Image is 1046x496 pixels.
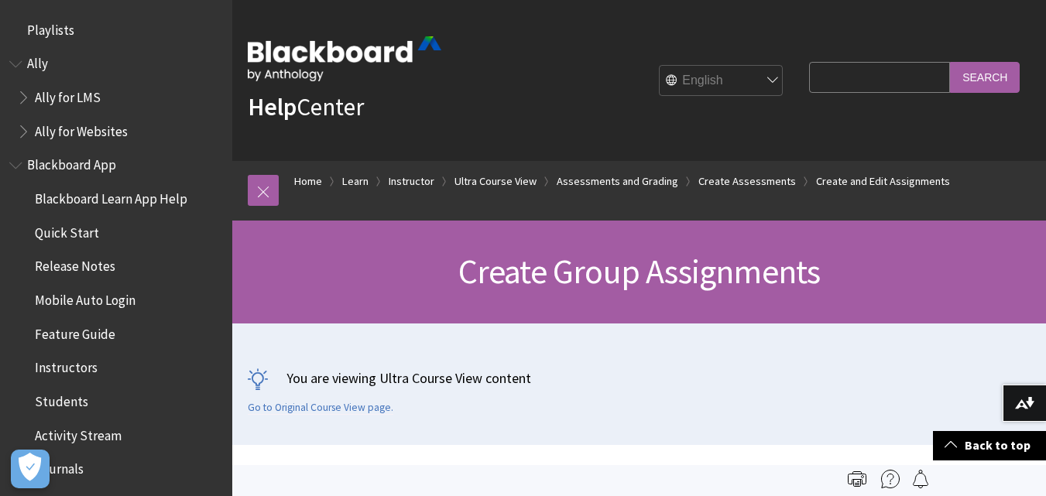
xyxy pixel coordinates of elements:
[248,91,364,122] a: HelpCenter
[11,450,50,488] button: Abrir preferencias
[933,431,1046,460] a: Back to top
[35,321,115,342] span: Feature Guide
[9,17,223,43] nav: Book outline for Playlists
[454,172,537,191] a: Ultra Course View
[557,172,678,191] a: Assessments and Grading
[911,470,930,488] img: Follow this page
[248,91,297,122] strong: Help
[35,388,88,409] span: Students
[35,186,187,207] span: Blackboard Learn App Help
[848,470,866,488] img: Print
[816,172,950,191] a: Create and Edit Assignments
[698,172,796,191] a: Create Assessments
[294,172,322,191] a: Home
[35,287,135,308] span: Mobile Auto Login
[458,250,821,292] span: Create Group Assignments
[950,62,1020,92] input: Search
[27,51,48,72] span: Ally
[27,152,116,173] span: Blackboard App
[35,84,101,105] span: Ally for LMS
[9,51,223,145] nav: Book outline for Anthology Ally Help
[27,17,74,38] span: Playlists
[342,172,369,191] a: Learn
[660,66,784,97] select: Site Language Selector
[248,401,393,415] a: Go to Original Course View page.
[248,36,441,81] img: Blackboard by Anthology
[35,422,122,443] span: Activity Stream
[389,172,434,191] a: Instructor
[35,254,115,275] span: Release Notes
[35,457,84,477] span: Journals
[35,355,98,376] span: Instructors
[248,368,1031,388] p: You are viewing Ultra Course View content
[881,470,900,488] img: More help
[35,220,99,241] span: Quick Start
[35,118,128,139] span: Ally for Websites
